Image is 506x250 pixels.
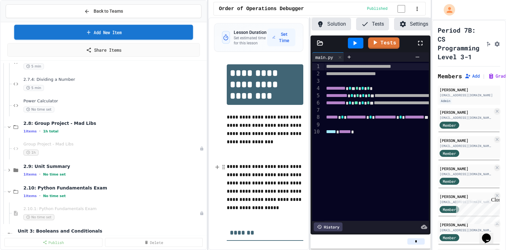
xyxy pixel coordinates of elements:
h3: Lesson Duration [234,29,267,35]
span: Member [443,207,456,212]
div: [EMAIL_ADDRESS][DOMAIN_NAME] [440,228,493,233]
div: 5 [312,92,321,99]
div: 3 [312,78,321,85]
a: Share Items [7,43,200,57]
button: Add [465,73,480,79]
div: [PERSON_NAME] [440,87,498,93]
span: 1 items [23,172,37,176]
button: Assignment Settings [494,40,500,47]
span: 2.8: Group Project - Mad Libs [23,120,205,126]
span: 5 min [23,63,44,69]
div: [PERSON_NAME] [440,138,493,143]
span: Member [443,178,456,184]
div: 7 [312,107,321,114]
span: No time set [43,194,66,198]
h2: Members [438,72,462,80]
span: Published [367,6,388,11]
div: [PERSON_NAME] [440,222,493,228]
span: 1 items [23,129,37,133]
div: 4 [312,85,321,92]
span: No time set [43,172,66,176]
span: Back to Teams [94,8,123,15]
span: 1h total [43,129,59,133]
span: • [39,172,40,177]
span: Member [443,122,456,128]
span: 5 min [23,85,44,91]
button: Set Time [267,29,295,46]
a: Tests [368,37,399,49]
span: 1 items [23,194,37,198]
div: My Account [437,3,457,17]
h1: Period 7B: CS Programming Level 3-1 [438,26,483,61]
iframe: chat widget [454,197,500,224]
a: Publish [4,238,102,247]
span: Member [443,151,456,156]
div: Chat with us now!Close [3,3,44,40]
div: 6 [312,99,321,107]
span: 1h [23,150,39,156]
div: 1 [312,63,321,70]
div: [PERSON_NAME] [440,194,493,199]
input: publish toggle [390,5,413,13]
div: [PERSON_NAME] [440,109,493,115]
button: Settings [394,18,433,30]
div: [EMAIL_ADDRESS][DOMAIN_NAME] [440,93,498,98]
span: Member [443,235,456,240]
span: Order of Operations Debugger [219,5,304,13]
a: Add New Item [14,25,193,40]
div: Content is published and visible to students [367,5,413,13]
span: | [482,72,485,80]
span: Power Calculator [23,99,205,104]
div: 8 [312,114,321,121]
span: 2.9: Unit Summary [23,163,205,169]
div: 10 [312,128,321,136]
p: Set estimated time for this lesson [234,35,267,46]
span: 2.10: Python Fundamentals Exam [23,185,205,191]
span: No time set [23,106,54,112]
span: • [39,193,40,198]
div: [EMAIL_ADDRESS][DOMAIN_NAME] [440,172,493,176]
div: [EMAIL_ADDRESS][DOMAIN_NAME] [440,115,493,120]
div: 9 [312,121,321,128]
div: Unpublished [200,146,204,151]
span: • [39,129,40,134]
span: Group Project - Mad Libs [23,142,200,147]
div: [EMAIL_ADDRESS][DOMAIN_NAME] [440,144,493,148]
button: Back to Teams [6,4,201,18]
div: main.py [312,54,336,61]
div: Admin [440,98,452,104]
button: Tests [356,18,389,30]
span: Unit 3: Booleans and Conditionals [18,228,205,234]
div: 2 [312,70,321,78]
button: Click to see fork details [485,40,491,47]
div: main.py [312,52,344,62]
button: Solution [312,18,351,30]
span: No time set [23,214,54,220]
div: [EMAIL_ADDRESS][DOMAIN_NAME] [440,200,493,204]
div: Unpublished [200,211,204,215]
span: 2.7.4: Dividing a Number [23,77,205,82]
div: History [314,222,342,231]
a: Delete [105,238,203,247]
div: [PERSON_NAME] [440,166,493,171]
iframe: chat widget [479,225,500,244]
span: 2.10.1: Python Fundamentals Exam [23,206,200,212]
